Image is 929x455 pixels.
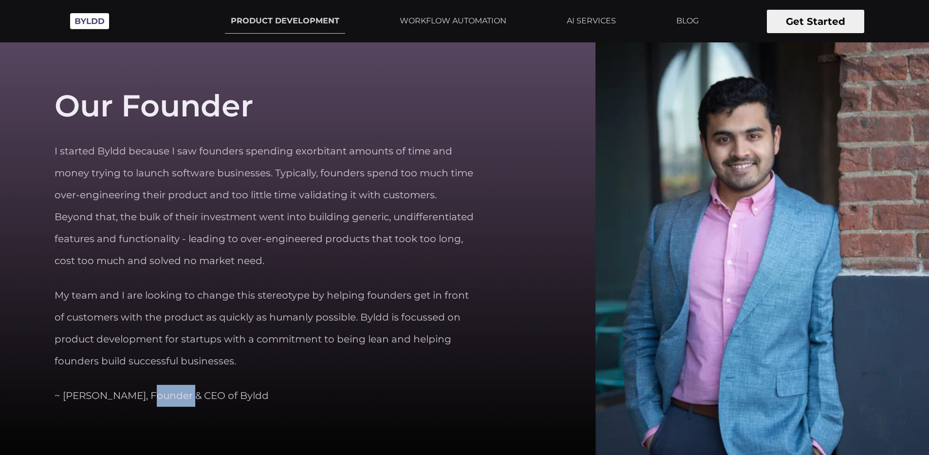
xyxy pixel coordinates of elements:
[561,9,622,33] a: AI SERVICES
[670,9,705,33] a: BLOG
[55,284,476,372] p: My team and I are looking to change this stereotype by helping founders get in front of customers...
[55,140,476,272] p: I started Byldd because I saw founders spending exorbitant amounts of time and money trying to la...
[225,9,345,34] a: PRODUCT DEVELOPMENT
[55,89,253,123] h2: Our Founder
[394,9,512,33] a: WORKFLOW AUTOMATION
[55,385,269,407] p: ~ [PERSON_NAME], Founder & CEO of Byldd
[767,10,864,33] button: Get Started
[65,8,114,35] img: Byldd - Product Development Company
